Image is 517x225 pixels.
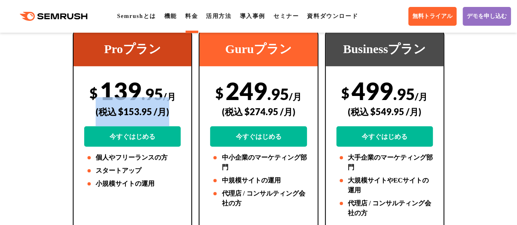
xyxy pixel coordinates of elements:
[210,176,307,185] li: 中規模サイトの運用
[199,31,317,66] div: Guruプラン
[267,85,289,103] span: .95
[210,189,307,208] li: 代理店 / コンサルティング会社の方
[412,13,452,20] span: 無料トライアル
[307,13,358,19] a: 資料ダウンロード
[273,13,299,19] a: セミナー
[289,91,302,102] span: /月
[90,85,98,101] span: $
[185,13,198,19] a: 料金
[84,76,181,147] div: 139
[463,7,511,26] a: デモを申し込む
[141,85,163,103] span: .95
[336,176,433,195] li: 大規模サイトやECサイトの運用
[117,13,156,19] a: Semrushとは
[210,126,307,147] a: 今すぐはじめる
[467,13,507,20] span: デモを申し込む
[210,97,307,126] div: (税込 $274.95 /月)
[326,31,443,66] div: Businessプラン
[336,126,433,147] a: 今すぐはじめる
[336,76,433,147] div: 499
[341,85,349,101] span: $
[164,13,177,19] a: 機能
[206,13,231,19] a: 活用方法
[393,85,415,103] span: .95
[84,97,181,126] div: (税込 $153.95 /月)
[84,166,181,176] li: スタートアップ
[239,13,265,19] a: 導入事例
[74,31,191,66] div: Proプラン
[210,76,307,147] div: 249
[408,7,457,26] a: 無料トライアル
[210,153,307,172] li: 中小企業のマーケティング部門
[84,153,181,163] li: 個人やフリーランスの方
[84,126,181,147] a: 今すぐはじめる
[84,179,181,189] li: 小規模サイトの運用
[336,153,433,172] li: 大手企業のマーケティング部門
[336,97,433,126] div: (税込 $549.95 /月)
[215,85,224,101] span: $
[336,198,433,218] li: 代理店 / コンサルティング会社の方
[163,91,176,102] span: /月
[415,91,427,102] span: /月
